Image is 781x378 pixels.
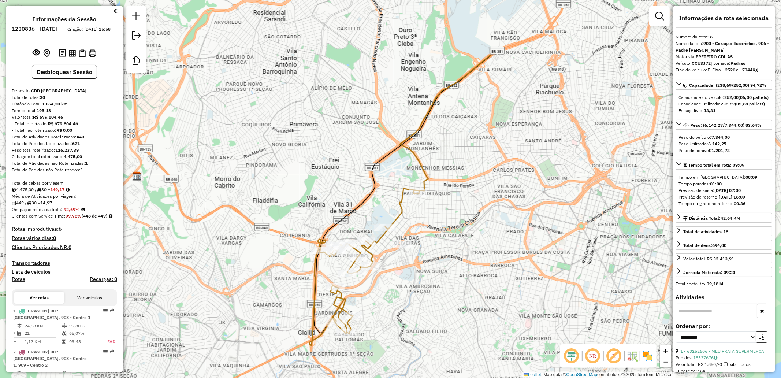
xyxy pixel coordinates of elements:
div: Total hectolitro: [676,281,772,287]
strong: 08:09 [745,174,757,180]
div: Criação: [DATE] 15:58 [64,26,114,33]
strong: 13,31 [704,108,715,113]
strong: 6 [59,226,62,232]
button: Centralizar mapa no depósito ou ponto de apoio [42,48,52,59]
button: Ordem crescente [756,331,767,343]
strong: 0 [53,235,56,241]
strong: 449 [77,134,84,140]
i: % de utilização do peso [62,371,67,376]
strong: 252,00 [724,94,739,100]
strong: 16 [707,34,713,40]
span: + [663,346,668,355]
div: Total de rotas: [12,94,117,101]
span: Clientes com Service Time: [12,213,66,219]
div: Total de Pedidos Roteirizados: [12,140,117,147]
a: Capacidade: (238,69/252,00) 94,72% [676,80,772,90]
span: 1 - [13,308,90,320]
em: Opções [103,349,108,354]
td: / [13,330,17,337]
div: 449 / 30 = [12,200,117,206]
div: Cubagem total roteirizado: [12,153,117,160]
i: % de utilização do peso [62,324,67,328]
strong: 1.201,73 [711,148,730,153]
strong: Padrão [730,60,745,66]
a: Total de atividades:18 [676,226,772,236]
strong: R$ 0,00 [56,127,72,133]
strong: 238,69 [721,101,735,107]
h4: Informações da Sessão [33,16,96,23]
i: Distância Total [17,324,22,328]
div: Depósito: [12,88,117,94]
div: Total de Pedidos não Roteirizados: [12,167,117,173]
div: Map data © contributors,© 2025 TomTom, Microsoft [522,372,676,378]
div: Atividade não roteirizada - VIDA NOVA GENEROS AL [394,241,412,248]
strong: 621 [72,141,80,146]
strong: 4.475,00 [64,154,82,159]
strong: 18 [723,229,728,234]
i: Tempo total em rota [62,340,66,344]
strong: 900 - Coração Eucarístico, 906 - Padre [PERSON_NAME] [676,41,769,53]
a: 1 - 63252606 - MEU PRATA SUPERMERCA [680,348,764,354]
strong: (05,68 pallets) [735,101,765,107]
td: 1,17 KM [24,338,62,345]
div: Média de Atividades por viagem: [12,193,117,200]
img: Fluxo de ruas [626,350,638,362]
strong: 195:18 [37,108,51,113]
td: 99,83% [69,370,99,377]
a: Exportar sessão [129,28,144,45]
strong: 0 [68,244,71,251]
span: Exibir rótulo [605,347,623,365]
button: Desbloquear Sessão [32,65,97,79]
strong: (06,00 pallets) [739,94,769,100]
h4: Lista de veículos [12,269,117,275]
em: Opções [103,308,108,313]
div: Capacidade: (238,69/252,00) 94,72% [676,91,772,117]
h4: Clientes Priorizados NR: [12,244,117,251]
strong: 99,78% [66,213,82,219]
a: Total de itens:694,00 [676,240,772,250]
span: Exibir todos [724,362,751,367]
div: Previsão de saída: [678,187,769,194]
h4: Rotas [12,276,25,282]
div: Tempo em [GEOGRAPHIC_DATA]: [678,174,769,181]
strong: 39,18 hL [707,281,724,286]
i: Cubagem total roteirizado [12,188,16,192]
strong: [DATE] 16:09 [719,194,745,200]
div: Peso Utilizado: [678,141,769,147]
strong: 6.142,27 [708,141,726,147]
div: Número da rota: [676,34,772,40]
td: FAD [99,338,116,345]
div: - Total não roteirizado: [12,127,117,134]
button: Exibir sessão original [31,47,42,59]
i: Meta Caixas/viagem: 465,72 Diferença: -316,55 [66,188,70,192]
span: Ocultar NR [584,347,602,365]
a: 18337676 [693,355,717,360]
strong: 00:36 [734,201,745,206]
h4: Transportadoras [12,260,117,266]
i: Total de rotas [37,188,41,192]
div: Pedidos: [676,355,772,361]
td: = [13,338,17,345]
strong: 7.344,00 [711,134,730,140]
strong: R$ 679.804,46 [33,114,63,120]
span: | [542,372,543,377]
div: Previsão de retorno: [678,194,769,200]
a: Valor total:R$ 32.413,91 [676,253,772,263]
span: | 907 - [GEOGRAPHIC_DATA], 908 - Centro 1, 909 - Centro 2 [13,349,87,368]
i: Observações [714,356,717,360]
a: Clique aqui para minimizar o painel [114,7,117,15]
button: Ver veículos [64,292,115,304]
span: CRW2L02 [28,349,48,355]
div: Capacidade do veículo: [678,94,769,101]
h6: 1230836 - [DATE] [12,26,57,32]
strong: R$ 32.413,91 [707,256,734,262]
em: Rota exportada [110,349,114,354]
div: Tempo paradas: [678,181,769,187]
span: Tempo total em rota: 09:09 [688,162,744,168]
strong: (448 de 449) [82,213,107,219]
div: Total de caixas por viagem: [12,180,117,186]
div: Valor total: [12,114,117,121]
span: 42,64 KM [721,215,740,221]
td: 21 [24,330,62,337]
td: 23,63 KM [24,370,62,377]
